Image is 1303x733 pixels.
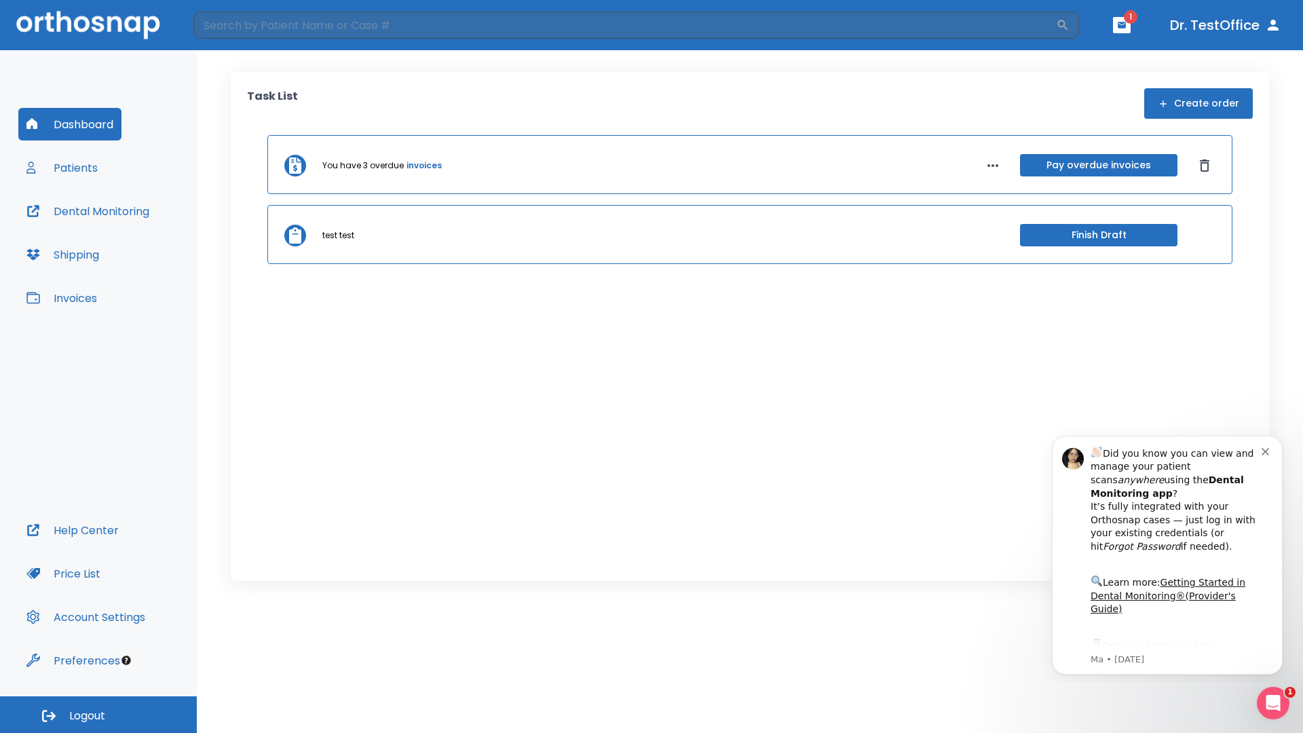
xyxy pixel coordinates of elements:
[120,654,132,666] div: Tooltip anchor
[16,11,160,39] img: Orthosnap
[247,88,298,119] p: Task List
[1144,88,1253,119] button: Create order
[1032,424,1303,683] iframe: Intercom notifications message
[322,159,404,172] p: You have 3 overdue
[230,21,241,32] button: Dismiss notification
[18,282,105,314] button: Invoices
[18,108,121,140] button: Dashboard
[18,644,128,677] button: Preferences
[322,229,354,242] p: test test
[1124,10,1137,24] span: 1
[1257,687,1289,719] iframe: Intercom live chat
[407,159,442,172] a: invoices
[1165,13,1287,37] button: Dr. TestOffice
[18,601,153,633] button: Account Settings
[18,514,127,546] button: Help Center
[59,217,180,241] a: App Store
[18,151,106,184] button: Patients
[59,213,230,282] div: Download the app: | ​ Let us know if you need help getting started!
[1020,154,1177,176] button: Pay overdue invoices
[69,709,105,723] span: Logout
[1194,155,1215,176] button: Dismiss
[18,195,157,227] button: Dental Monitoring
[18,238,107,271] button: Shipping
[59,230,230,242] p: Message from Ma, sent 6w ago
[1020,224,1177,246] button: Finish Draft
[18,557,109,590] button: Price List
[1285,687,1296,698] span: 1
[194,12,1056,39] input: Search by Patient Name or Case #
